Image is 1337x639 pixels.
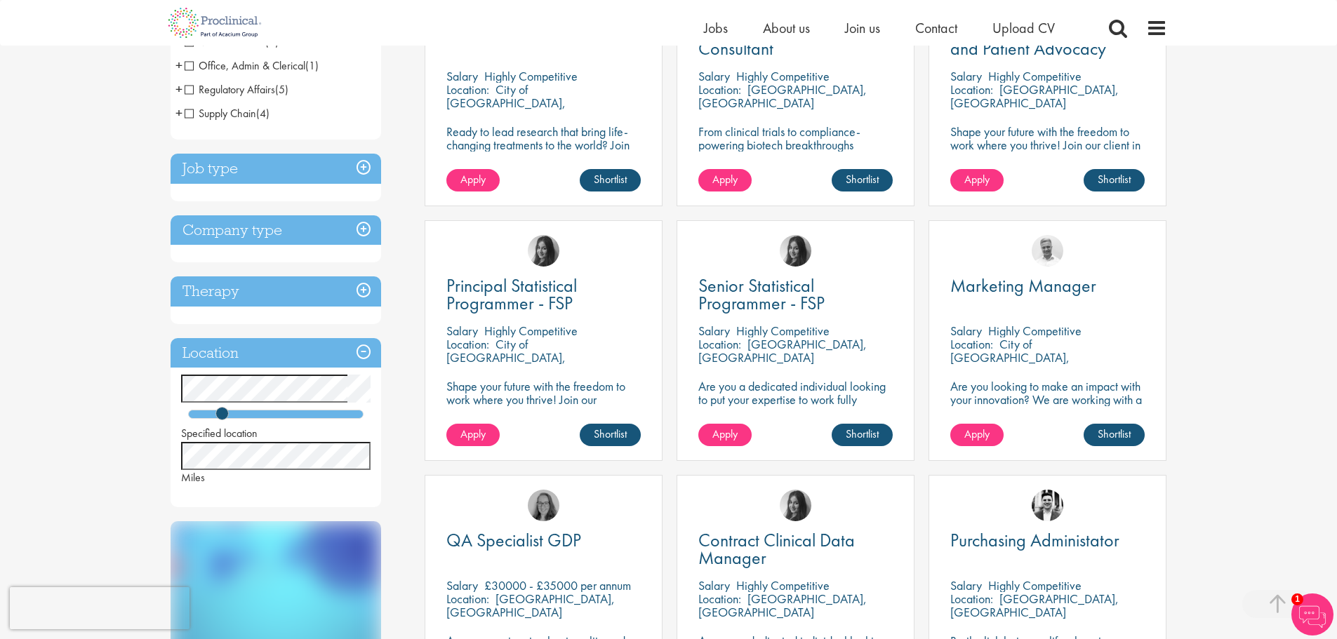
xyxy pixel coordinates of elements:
span: Apply [712,426,738,441]
span: Office, Admin & Clerical [185,58,319,73]
div: Job type [171,154,381,184]
span: Principal Statistical Programmer - FSP [446,274,577,315]
a: QA Specialist GDP [446,532,641,549]
p: Highly Competitive [736,323,830,339]
span: Location: [446,336,489,352]
a: About us [763,19,810,37]
span: Salary [950,68,982,84]
span: Location: [698,591,741,607]
a: Shortlist [832,169,893,191]
span: Senior Statistical Programmer - FSP [698,274,825,315]
a: Join us [845,19,880,37]
p: [GEOGRAPHIC_DATA], [GEOGRAPHIC_DATA] [698,81,867,111]
img: Heidi Hennigan [780,235,811,267]
span: Location: [446,81,489,97]
span: Location: [446,591,489,607]
p: Shape your future with the freedom to work where you thrive! Join our pharmaceutical client with ... [446,379,641,433]
span: (1) [305,58,319,73]
a: Principal Statistical Programmer - FSP [446,277,641,312]
span: Apply [964,172,990,187]
p: City of [GEOGRAPHIC_DATA], [GEOGRAPHIC_DATA] [446,81,566,124]
a: Shortlist [1084,424,1145,446]
span: Salary [950,323,982,339]
p: [GEOGRAPHIC_DATA], [GEOGRAPHIC_DATA] [698,591,867,620]
a: Shortlist [580,424,641,446]
a: Senior Statistical Programmer - FSP [698,277,893,312]
h3: Therapy [171,276,381,307]
img: Heidi Hennigan [780,490,811,521]
p: [GEOGRAPHIC_DATA], [GEOGRAPHIC_DATA] [950,81,1119,111]
a: Apply [950,424,1004,446]
a: Marketing Manager [950,277,1145,295]
span: Supply Chain [185,106,270,121]
p: Are you looking to make an impact with your innovation? We are working with a well-established ph... [950,379,1145,446]
h3: Company type [171,215,381,245]
p: [GEOGRAPHIC_DATA], [GEOGRAPHIC_DATA] [950,591,1119,620]
img: Joshua Bye [1032,235,1063,267]
span: Salary [950,577,982,593]
span: Salary [446,68,478,84]
a: Associate Director, Policy and Patient Advocacy [950,22,1145,58]
span: Specified location [181,426,258,440]
span: Salary [698,68,730,84]
p: Are you a dedicated individual looking to put your expertise to work fully flexibly in a remote p... [698,379,893,419]
span: + [175,55,182,76]
span: Marketing Manager [950,274,1096,297]
a: Apply [698,424,752,446]
a: Edward Little [1032,490,1063,521]
p: Shape your future with the freedom to work where you thrive! Join our client in this hybrid role ... [950,125,1145,165]
span: Salary [446,577,478,593]
p: [GEOGRAPHIC_DATA], [GEOGRAPHIC_DATA] [446,591,615,620]
span: Purchasing Administator [950,528,1119,552]
img: Chatbot [1291,593,1333,635]
span: Location: [698,81,741,97]
a: Apply [950,169,1004,191]
span: Upload CV [992,19,1055,37]
iframe: reCAPTCHA [10,587,189,629]
a: Shortlist [1084,169,1145,191]
span: (4) [256,106,270,121]
p: Highly Competitive [736,577,830,593]
h3: Location [171,338,381,368]
p: Highly Competitive [736,68,830,84]
p: Ready to lead research that bring life-changing treatments to the world? Join our client at the f... [446,125,641,191]
a: Shortlist [580,169,641,191]
span: Office, Admin & Clerical [185,58,305,73]
p: City of [GEOGRAPHIC_DATA], [GEOGRAPHIC_DATA] [446,336,566,379]
a: Contact [915,19,957,37]
p: £30000 - £35000 per annum [484,577,631,593]
span: Apply [712,172,738,187]
span: Regulatory Affairs [185,82,275,97]
span: 1 [1291,593,1303,605]
span: Location: [950,336,993,352]
a: Shortlist [832,424,893,446]
p: From clinical trials to compliance-powering biotech breakthroughs remotely, where precision meets... [698,125,893,178]
a: Apply [446,169,500,191]
span: Salary [698,577,730,593]
a: Jobs [704,19,728,37]
span: Location: [950,591,993,607]
a: Regulatory Clinical Consultant [698,22,893,58]
p: [GEOGRAPHIC_DATA], [GEOGRAPHIC_DATA] [698,336,867,365]
span: Contract Clinical Data Manager [698,528,855,570]
img: Ingrid Aymes [528,490,559,521]
span: Regulatory Affairs [185,82,288,97]
a: Contract Clinical Data Manager [698,532,893,567]
p: Highly Competitive [484,323,578,339]
span: Location: [950,81,993,97]
p: Highly Competitive [988,577,1082,593]
span: Apply [460,172,486,187]
span: Salary [446,323,478,339]
span: QA Specialist GDP [446,528,581,552]
img: Heidi Hennigan [528,235,559,267]
span: Supply Chain [185,106,256,121]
